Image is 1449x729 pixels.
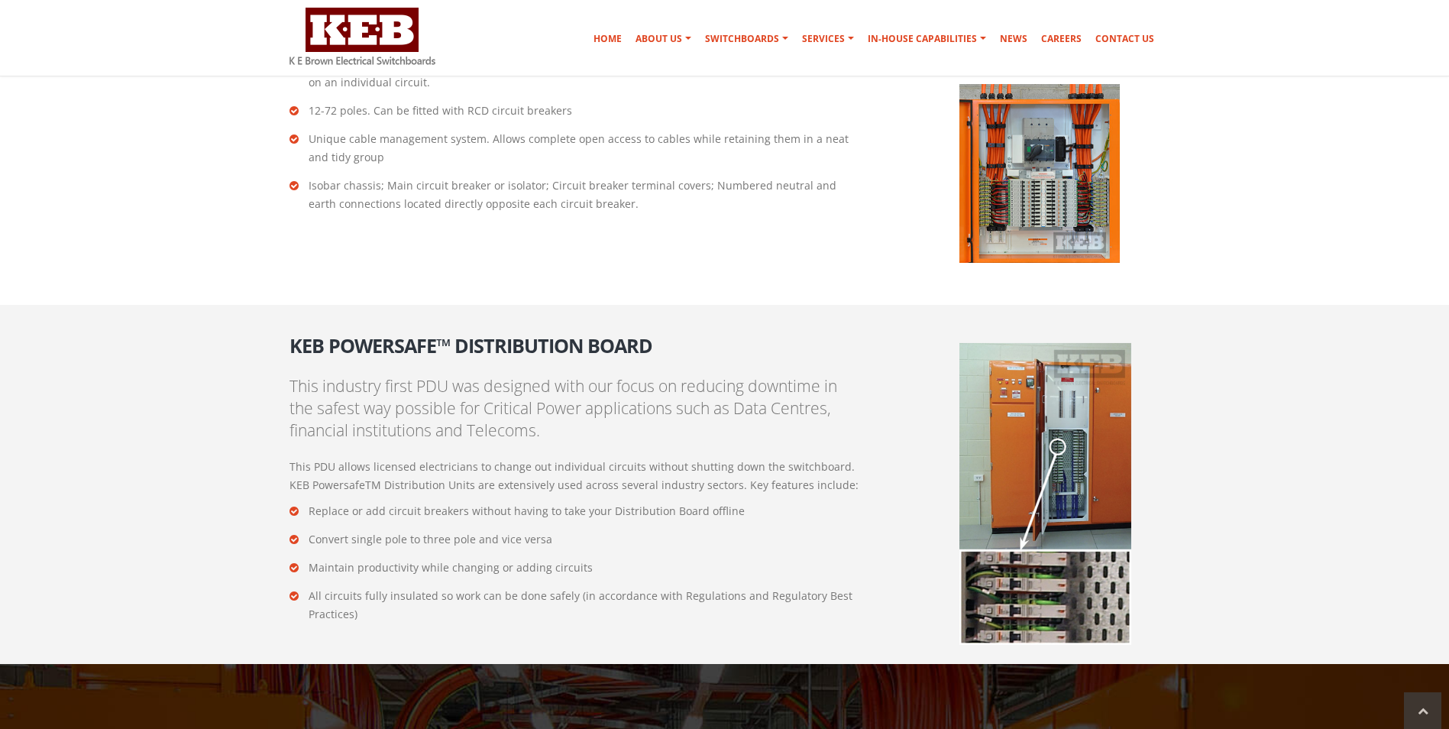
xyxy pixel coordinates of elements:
[862,24,992,54] a: In-house Capabilities
[289,502,862,520] li: Replace or add circuit breakers without having to take your Distribution Board offline
[289,324,862,356] h2: KEB PowerSafe™ Distribution Board
[289,130,862,167] li: Unique cable management system. Allows complete open access to cables while retaining them in a n...
[289,559,862,577] li: Maintain productivity while changing or adding circuits
[796,24,860,54] a: Services
[1089,24,1160,54] a: Contact Us
[289,375,862,442] p: This industry first PDU was designed with our focus on reducing downtime in the safest way possib...
[1035,24,1088,54] a: Careers
[587,24,628,54] a: Home
[289,458,862,494] p: This PDU allows licensed electricians to change out individual circuits without shutting down the...
[699,24,794,54] a: Switchboards
[994,24,1033,54] a: News
[289,587,862,624] li: All circuits fully insulated so work can be done safely (in accordance with Regulations and Regul...
[289,102,862,120] li: 12-72 poles. Can be fitted with RCD circuit breakers
[289,530,862,549] li: Convert single pole to three pole and vice versa
[289,177,862,213] li: Isobar chassis; Main circuit breaker or isolator; Circuit breaker terminal covers; Numbered neutr...
[289,8,435,65] img: K E Brown Electrical Switchboards
[629,24,697,54] a: About Us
